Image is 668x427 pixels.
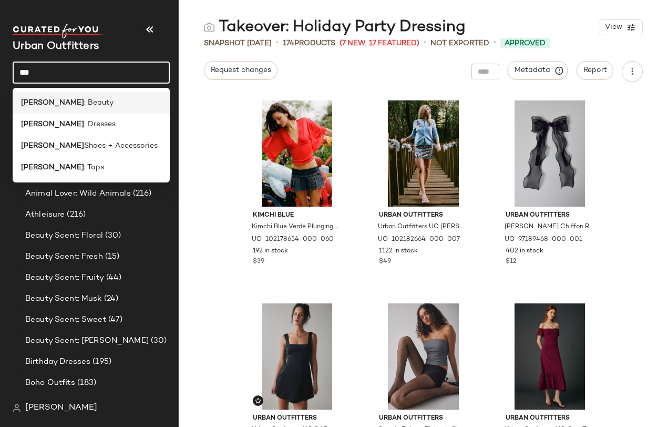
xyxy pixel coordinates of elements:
img: 90005802_001_b [244,303,350,410]
span: (24) [102,293,119,305]
span: $39 [253,257,264,267]
img: cfy_white_logo.C9jOOHJF.svg [13,24,102,38]
span: (7 New, 17 Featured) [340,38,419,49]
span: Urban Outfitters [506,414,594,423]
span: • [424,37,426,49]
span: (183) [75,377,97,389]
span: (47) [106,314,123,326]
span: Kimchi Blue Verde Plunging Lace Trim Bell Sleeve Top in Red, Women's at Urban Outfitters [252,222,341,232]
span: : Tops [84,162,104,173]
span: 174 [283,39,294,47]
span: Snapshot [DATE] [204,38,272,49]
span: Beauty Scent: [PERSON_NAME] [25,335,149,347]
img: 102961067_001_b [371,303,476,410]
img: 102178654_060_c [244,100,350,207]
span: (15) [103,251,120,263]
span: UO-102182664-000-007 [378,235,460,245]
button: Request changes [204,61,278,80]
span: View [604,23,622,32]
span: Shoes + Accessories [84,140,158,151]
span: Report [583,66,607,75]
span: Urban Outfitters [379,211,468,220]
span: : Dresses [84,119,116,130]
button: Report [577,61,613,80]
span: 192 in stock [253,247,288,256]
span: (30) [103,230,121,242]
span: Birthday Dresses [25,356,90,368]
span: • [494,37,496,49]
span: Beauty Scent: Musk [25,293,102,305]
span: (44) [104,272,122,284]
button: Metadata [508,61,568,80]
span: 402 in stock [506,247,543,256]
span: Urban Outfitters [379,414,468,423]
span: Request changes [210,66,271,75]
span: [PERSON_NAME] Chiffon Ribbon Hair Bow Hair Clip in Black, Women's at Urban Outfitters [505,222,593,232]
span: • [276,37,279,49]
img: svg%3e [13,404,21,412]
img: 97189468_001_b [497,100,603,207]
span: Current Company Name [13,41,99,52]
span: Metadata [514,66,562,75]
span: Beauty Scent: Floral [25,230,103,242]
b: [PERSON_NAME] [21,162,84,173]
span: [PERSON_NAME] [25,402,97,414]
span: Kimchi Blue [253,211,342,220]
span: Beauty Scent: Sweet [25,314,106,326]
span: Athleisure [25,209,65,221]
img: 102182664_007_c [371,100,476,207]
span: 1122 in stock [379,247,418,256]
img: 102382637_060_b [497,303,603,410]
div: Products [283,38,335,49]
b: [PERSON_NAME] [21,140,84,151]
button: View [599,19,643,35]
span: (216) [65,209,86,221]
span: Urban Outfitters [253,414,342,423]
span: Not Exported [430,38,489,49]
div: Takeover: Holiday Party Dressing [204,17,466,38]
span: Approved [505,38,546,49]
span: Beauty Scent: Fruity [25,272,104,284]
img: svg%3e [255,398,261,404]
b: [PERSON_NAME] [21,97,84,108]
img: svg%3e [204,22,214,33]
span: (30) [149,335,167,347]
span: Animal Lover: Wild Animals [25,188,131,200]
span: $12 [506,257,517,267]
span: UO-97189468-000-001 [505,235,582,245]
span: (195) [90,356,111,368]
span: Beauty Scent: Fresh [25,251,103,263]
span: Urban Outfitters [506,211,594,220]
span: (216) [131,188,152,200]
b: [PERSON_NAME] [21,119,84,130]
span: UO-102178654-000-060 [252,235,334,245]
span: Urban Outfitters UO [PERSON_NAME] Sequin Low Rise Mico Mini Skirt in Silver, Women's at Urban Out... [378,222,467,232]
span: : Beauty [84,97,114,108]
span: $49 [379,257,391,267]
span: Boho Outfits [25,377,75,389]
